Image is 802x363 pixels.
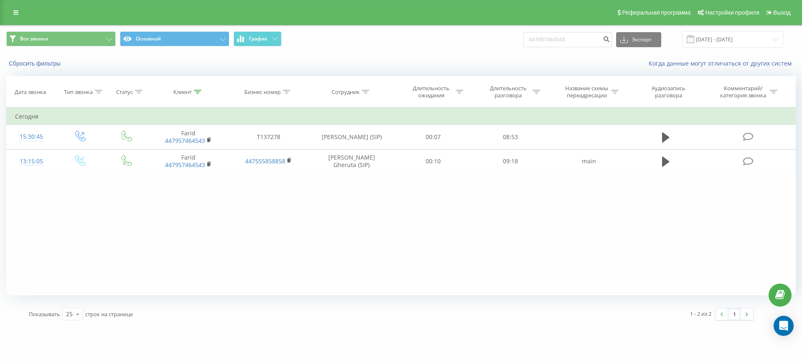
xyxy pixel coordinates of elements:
[6,31,116,46] button: Все звонки
[472,125,548,149] td: 08:53
[719,85,768,99] div: Комментарий/категория звонка
[332,89,360,96] div: Сотрудник
[773,9,791,16] span: Выход
[148,149,228,173] td: Farid
[29,310,60,318] span: Показывать
[705,9,759,16] span: Настройки профиля
[649,59,796,67] a: Когда данные могут отличаться от других систем
[642,85,696,99] div: Аудиозапись разговора
[116,89,133,96] div: Статус
[249,36,267,42] span: График
[308,149,395,173] td: [PERSON_NAME] Gheruta (SIP)
[690,310,711,318] div: 1 - 2 из 2
[165,137,205,145] a: 447957464543
[228,125,309,149] td: T137278
[616,32,661,47] button: Экспорт
[15,89,46,96] div: Дата звонка
[6,60,65,67] button: Сбросить фильтры
[165,161,205,169] a: 447957464543
[564,85,609,99] div: Название схемы переадресации
[308,125,395,149] td: [PERSON_NAME] (SIP)
[549,149,629,173] td: main
[148,125,228,149] td: Farid
[523,32,612,47] input: Поиск по номеру
[64,89,93,96] div: Тип звонка
[15,129,48,145] div: 15:30:45
[20,36,48,42] span: Все звонки
[85,310,133,318] span: строк на странице
[486,85,530,99] div: Длительность разговора
[15,153,48,170] div: 13:15:05
[66,310,73,318] div: 25
[728,308,741,320] a: 1
[472,149,548,173] td: 09:18
[233,31,282,46] button: График
[7,108,796,125] td: Сегодня
[245,157,285,165] a: 447555858858
[244,89,281,96] div: Бизнес номер
[774,316,794,336] div: Open Intercom Messenger
[173,89,192,96] div: Клиент
[395,149,472,173] td: 00:10
[622,9,690,16] span: Реферальная программа
[120,31,229,46] button: Основной
[395,125,472,149] td: 00:07
[409,85,454,99] div: Длительность ожидания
